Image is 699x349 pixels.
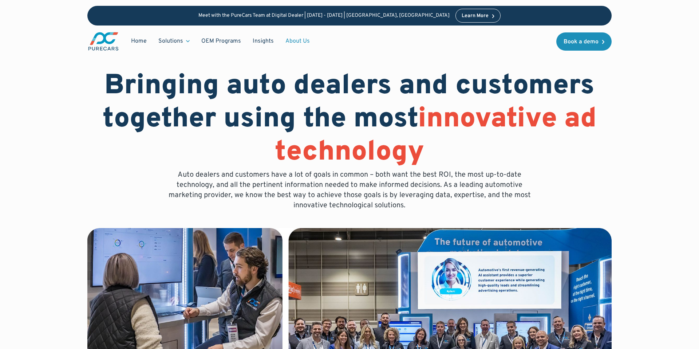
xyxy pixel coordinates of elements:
a: About Us [280,34,316,48]
a: Learn More [455,9,501,23]
span: innovative ad technology [275,102,597,170]
a: Insights [247,34,280,48]
p: Meet with the PureCars Team at Digital Dealer | [DATE] - [DATE] | [GEOGRAPHIC_DATA], [GEOGRAPHIC_... [198,13,450,19]
img: purecars logo [87,31,119,51]
div: Solutions [158,37,183,45]
a: main [87,31,119,51]
div: Book a demo [564,39,599,45]
div: Learn More [462,13,489,19]
div: Solutions [153,34,196,48]
a: OEM Programs [196,34,247,48]
a: Home [125,34,153,48]
h1: Bringing auto dealers and customers together using the most [87,70,612,170]
a: Book a demo [556,32,612,51]
p: Auto dealers and customers have a lot of goals in common – both want the best ROI, the most up-to... [163,170,536,211]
